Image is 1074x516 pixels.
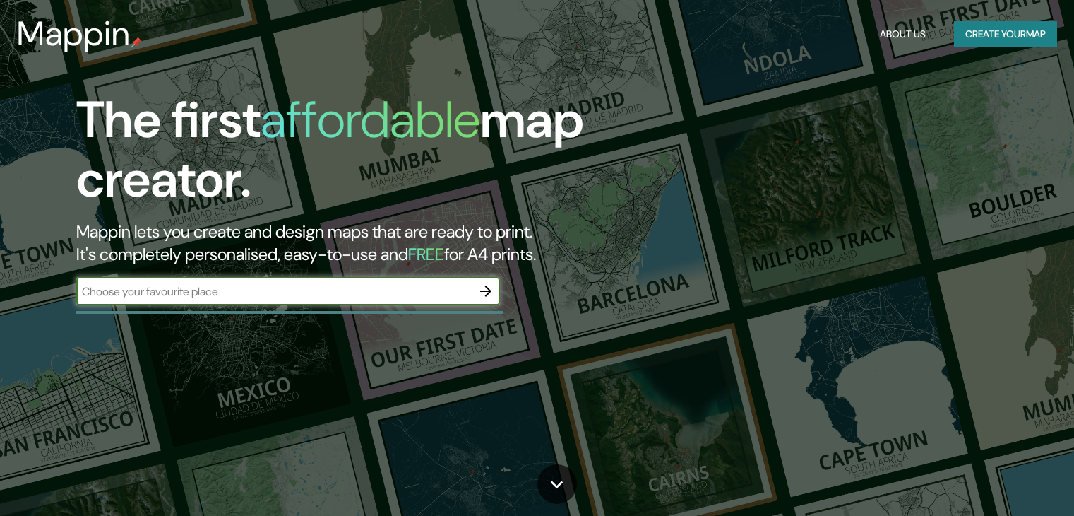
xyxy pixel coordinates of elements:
img: mappin-pin [131,37,142,48]
h5: FREE [408,243,444,265]
button: About Us [874,21,931,47]
h3: Mappin [17,14,131,54]
h1: affordable [261,87,480,153]
input: Choose your favourite place [76,283,472,300]
h1: The first map creator. [76,90,614,221]
button: Create yourmap [954,21,1057,47]
h2: Mappin lets you create and design maps that are ready to print. It's completely personalised, eas... [76,221,614,266]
